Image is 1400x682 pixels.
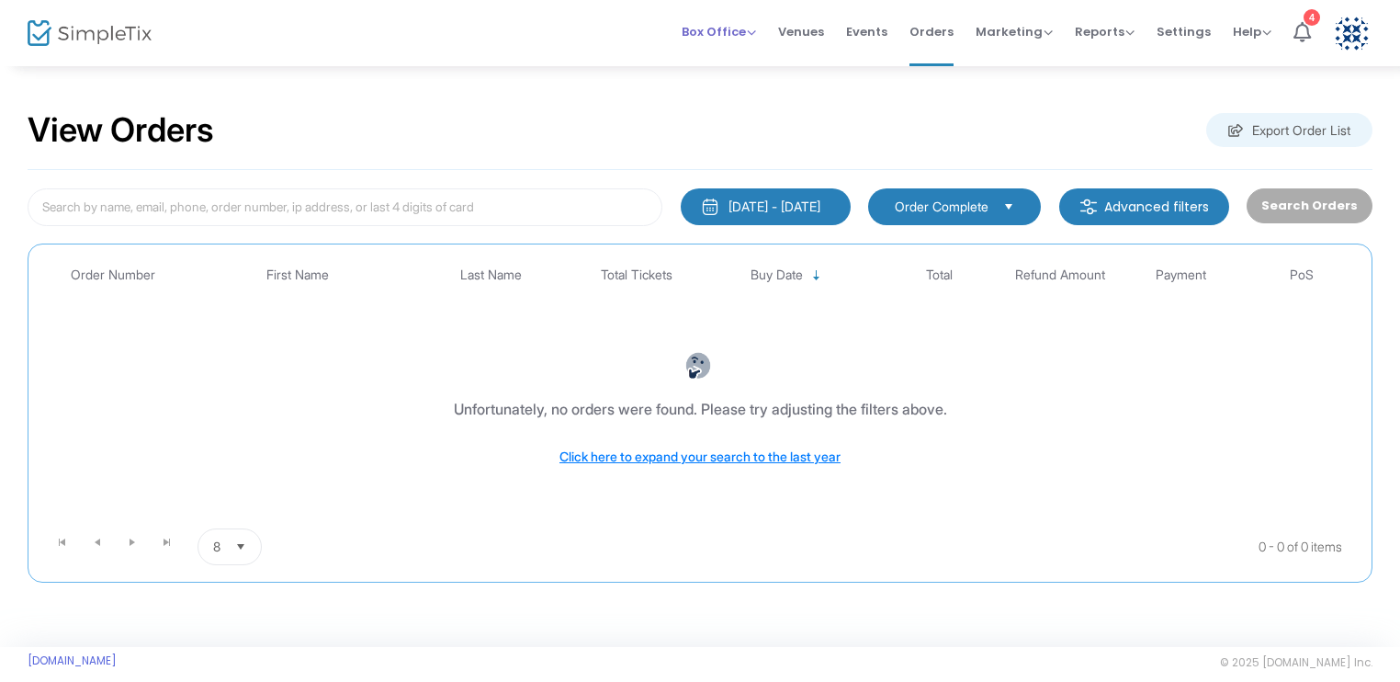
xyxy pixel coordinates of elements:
span: Marketing [976,23,1053,40]
button: [DATE] - [DATE] [681,188,851,225]
span: Sortable [809,268,824,283]
h2: View Orders [28,110,214,151]
span: Events [846,8,887,55]
span: Order Number [71,267,155,283]
span: Box Office [682,23,756,40]
span: 8 [213,538,220,556]
span: © 2025 [DOMAIN_NAME] Inc. [1220,655,1372,670]
img: face-thinking.png [684,352,712,380]
th: Total Tickets [576,254,697,297]
th: Total [878,254,999,297]
span: Reports [1075,23,1135,40]
img: monthly [701,198,719,216]
span: Click here to expand your search to the last year [559,449,841,464]
span: PoS [1290,267,1314,283]
img: filter [1079,198,1098,216]
m-button: Advanced filters [1059,188,1229,225]
button: Select [996,197,1022,217]
span: First Name [266,267,329,283]
div: 4 [1304,9,1320,26]
span: Settings [1157,8,1211,55]
div: [DATE] - [DATE] [728,198,820,216]
a: [DOMAIN_NAME] [28,654,117,668]
span: Venues [778,8,824,55]
th: Refund Amount [999,254,1121,297]
span: Order Complete [895,198,988,216]
span: Orders [909,8,954,55]
button: Select [228,529,254,564]
kendo-pager-info: 0 - 0 of 0 items [445,529,1342,565]
input: Search by name, email, phone, order number, ip address, or last 4 digits of card [28,188,662,226]
div: Unfortunately, no orders were found. Please try adjusting the filters above. [454,398,947,420]
span: Buy Date [751,267,803,283]
div: Data table [38,254,1362,521]
span: Payment [1156,267,1206,283]
span: Last Name [460,267,522,283]
span: Help [1233,23,1271,40]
